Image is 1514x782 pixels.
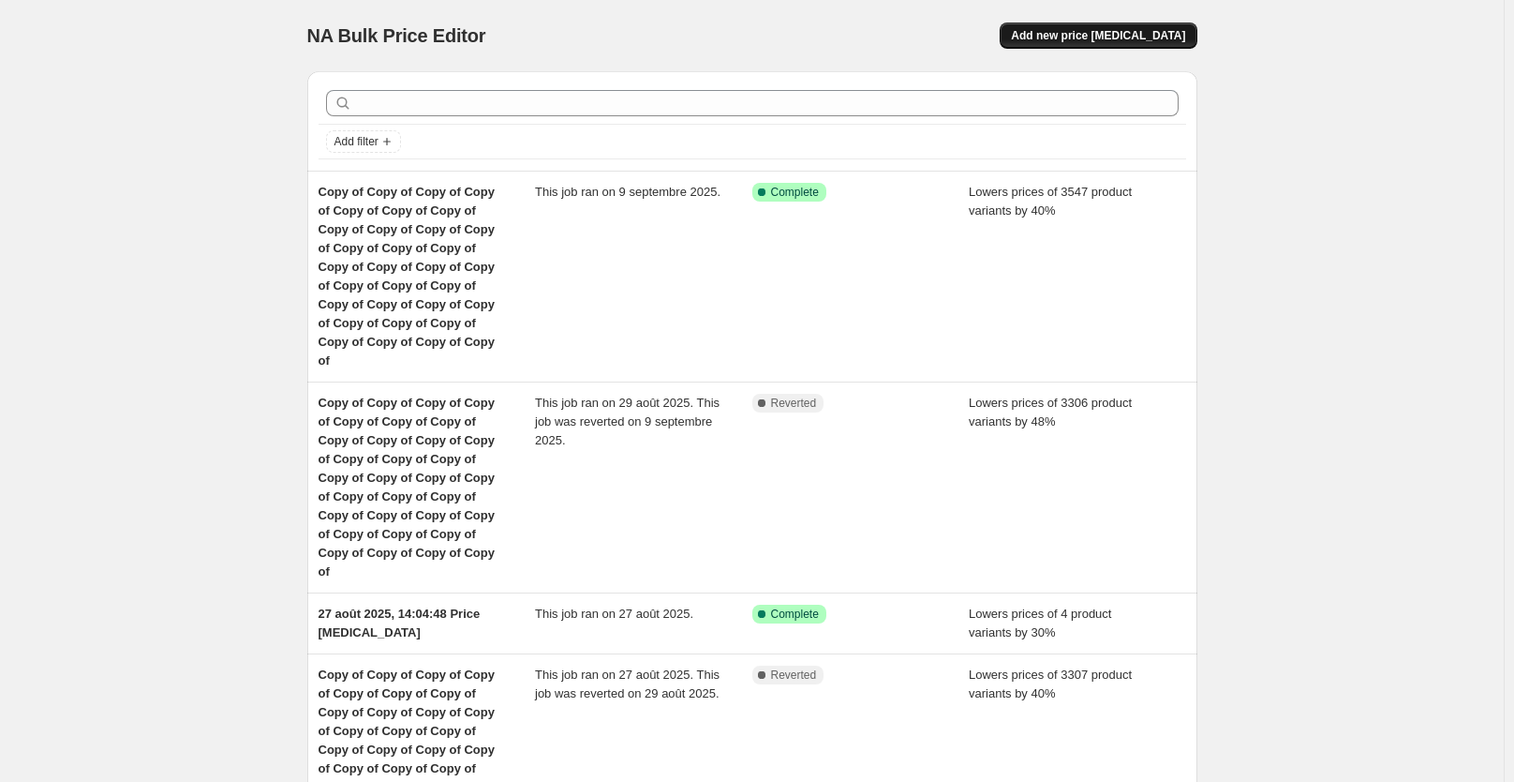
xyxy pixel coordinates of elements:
span: Lowers prices of 3307 product variants by 40% [969,668,1132,700]
span: Copy of Copy of Copy of Copy of Copy of Copy of Copy of Copy of Copy of Copy of Copy of Copy of C... [319,185,495,368]
span: Lowers prices of 3306 product variants by 48% [969,396,1132,429]
span: Add filter [334,134,378,149]
span: Lowers prices of 4 product variants by 30% [969,607,1111,639]
span: This job ran on 27 août 2025. [535,607,693,621]
span: Complete [771,607,819,622]
span: Reverted [771,396,817,411]
button: Add new price [MEDICAL_DATA] [1000,23,1196,49]
span: Complete [771,185,819,200]
span: 27 août 2025, 14:04:48 Price [MEDICAL_DATA] [319,607,481,639]
span: Lowers prices of 3547 product variants by 40% [969,185,1132,218]
span: Add new price [MEDICAL_DATA] [1011,28,1185,43]
span: Reverted [771,668,817,683]
span: This job ran on 27 août 2025. This job was reverted on 29 août 2025. [535,668,720,700]
span: NA Bulk Price Editor [307,25,486,46]
span: This job ran on 29 août 2025. This job was reverted on 9 septembre 2025. [535,396,720,447]
span: This job ran on 9 septembre 2025. [535,185,720,199]
button: Add filter [326,130,401,153]
span: Copy of Copy of Copy of Copy of Copy of Copy of Copy of Copy of Copy of Copy of Copy of Copy of C... [319,396,495,579]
